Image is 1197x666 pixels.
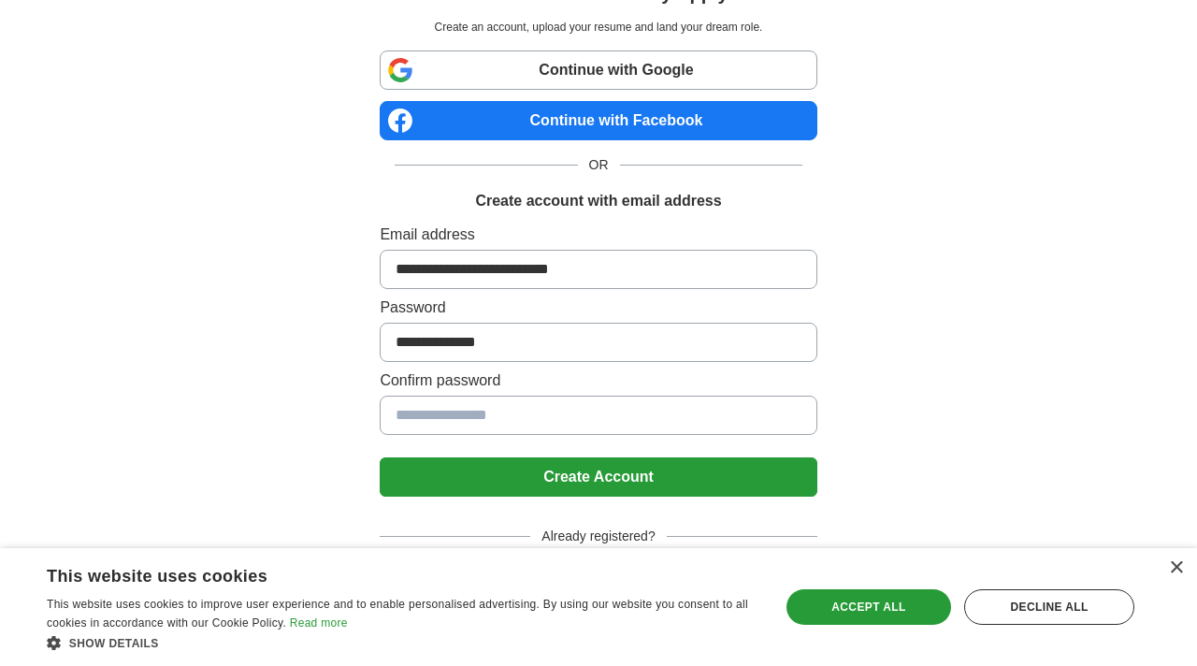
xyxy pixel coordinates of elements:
button: Create Account [380,457,816,497]
label: Password [380,297,816,319]
p: Create an account, upload your resume and land your dream role. [383,19,813,36]
label: Email address [380,224,816,246]
span: Show details [69,637,159,650]
a: Read more, opens a new window [290,616,348,630]
h1: Create account with email address [475,190,721,212]
div: Accept all [786,589,951,625]
label: Confirm password [380,369,816,392]
div: Close [1169,561,1183,575]
div: Decline all [964,589,1134,625]
span: This website uses cookies to improve user experience and to enable personalised advertising. By u... [47,598,748,630]
a: Continue with Google [380,51,816,90]
span: Already registered? [530,527,666,546]
div: Show details [47,633,758,652]
div: This website uses cookies [47,559,712,587]
span: OR [578,155,620,175]
a: Continue with Facebook [380,101,816,140]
